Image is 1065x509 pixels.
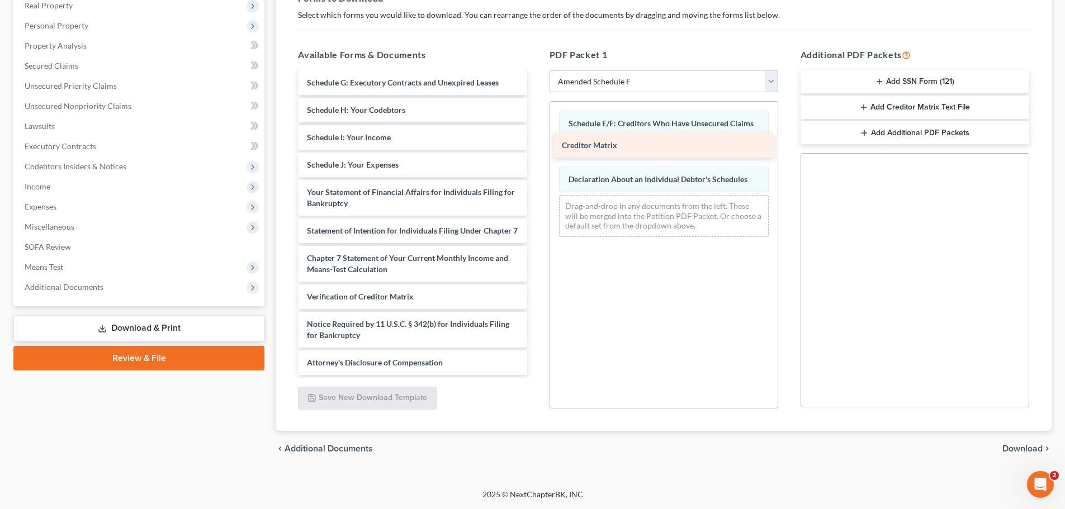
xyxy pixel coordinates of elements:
[13,315,264,341] a: Download & Print
[307,319,509,340] span: Notice Required by 11 U.S.C. § 342(b) for Individuals Filing for Bankruptcy
[801,70,1029,94] button: Add SSN Form (121)
[307,132,391,142] span: Schedule I: Your Income
[307,292,414,301] span: Verification of Creditor Matrix
[307,187,515,208] span: Your Statement of Financial Affairs for Individuals Filing for Bankruptcy
[25,21,88,30] span: Personal Property
[25,161,126,171] span: Codebtors Insiders & Notices
[25,182,50,191] span: Income
[307,253,508,274] span: Chapter 7 Statement of Your Current Monthly Income and Means-Test Calculation
[16,136,264,156] a: Executory Contracts
[1002,444,1052,453] button: Download chevron_right
[801,121,1029,145] button: Add Additional PDF Packets
[298,48,527,61] h5: Available Forms & Documents
[16,116,264,136] a: Lawsuits
[25,141,96,151] span: Executory Contracts
[25,41,87,50] span: Property Analysis
[307,160,399,169] span: Schedule J: Your Expenses
[25,262,63,272] span: Means Test
[25,1,73,10] span: Real Property
[562,140,617,150] span: Creditor Matrix
[16,96,264,116] a: Unsecured Nonpriority Claims
[801,48,1029,61] h5: Additional PDF Packets
[285,444,373,453] span: Additional Documents
[298,9,1029,21] p: Select which forms you would like to download. You can rearrange the order of the documents by dr...
[307,78,499,87] span: Schedule G: Executory Contracts and Unexpired Leases
[1043,444,1052,453] i: chevron_right
[569,118,754,128] span: Schedule E/F: Creditors Who Have Unsecured Claims
[16,56,264,76] a: Secured Claims
[25,282,103,292] span: Additional Documents
[16,237,264,257] a: SOFA Review
[801,96,1029,119] button: Add Creditor Matrix Text File
[569,174,747,184] span: Declaration About an Individual Debtor's Schedules
[307,226,518,235] span: Statement of Intention for Individuals Filing Under Chapter 7
[1050,471,1059,480] span: 2
[25,81,117,91] span: Unsecured Priority Claims
[1027,471,1054,498] iframe: Intercom live chat
[214,489,851,509] div: 2025 © NextChapterBK, INC
[25,222,74,231] span: Miscellaneous
[276,444,373,453] a: chevron_left Additional Documents
[25,101,131,111] span: Unsecured Nonpriority Claims
[559,195,769,237] div: Drag-and-drop in any documents from the left. These will be merged into the Petition PDF Packet. ...
[16,76,264,96] a: Unsecured Priority Claims
[25,202,56,211] span: Expenses
[25,121,55,131] span: Lawsuits
[1002,444,1043,453] span: Download
[276,444,285,453] i: chevron_left
[307,358,443,367] span: Attorney's Disclosure of Compensation
[298,387,437,410] button: Save New Download Template
[25,242,71,251] span: SOFA Review
[13,346,264,370] a: Review & File
[16,36,264,56] a: Property Analysis
[550,48,778,61] h5: PDF Packet 1
[307,105,405,115] span: Schedule H: Your Codebtors
[25,61,78,70] span: Secured Claims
